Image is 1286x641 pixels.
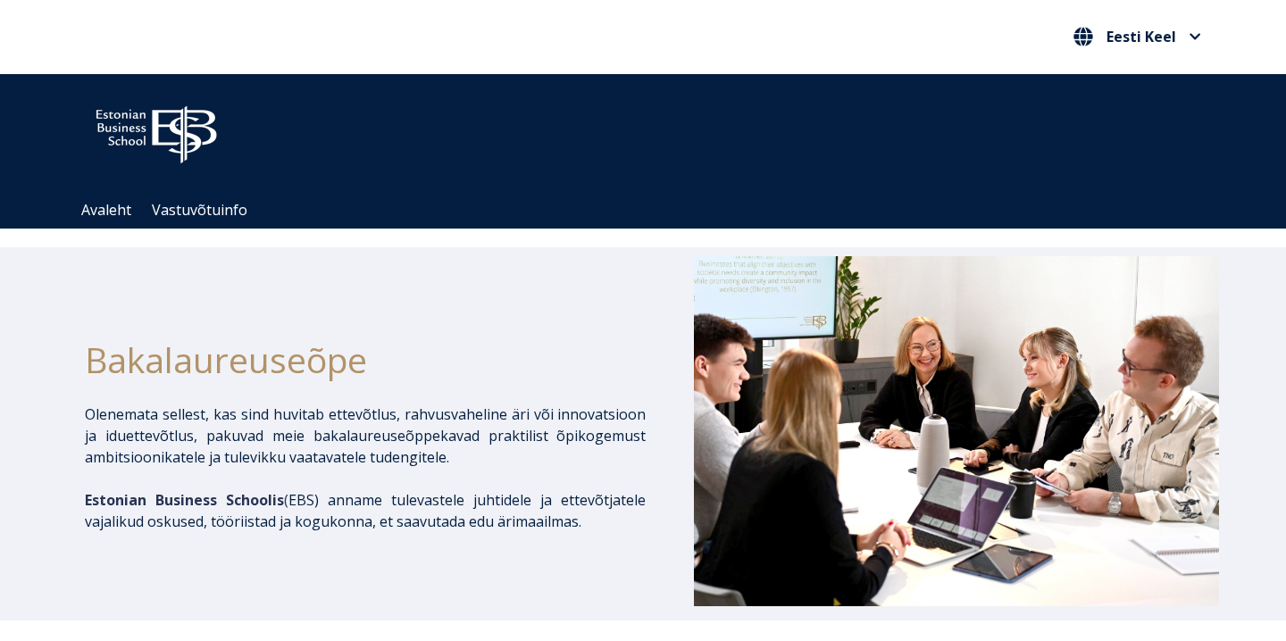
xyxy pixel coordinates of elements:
[85,490,288,510] span: (
[152,200,247,220] a: Vastuvõtuinfo
[71,192,1232,229] div: Navigation Menu
[85,333,646,386] h1: Bakalaureuseõpe
[1069,22,1206,51] button: Eesti Keel
[85,490,284,510] span: Estonian Business Schoolis
[80,92,232,169] img: ebs_logo2016_white
[1106,29,1176,44] span: Eesti Keel
[1069,22,1206,52] nav: Vali oma keel
[694,256,1219,606] img: Bakalaureusetudengid
[81,200,131,220] a: Avaleht
[85,404,646,468] p: Olenemata sellest, kas sind huvitab ettevõtlus, rahvusvaheline äri või innovatsioon ja iduettevõt...
[85,489,646,532] p: EBS) anname tulevastele juhtidele ja ettevõtjatele vajalikud oskused, tööriistad ja kogukonna, et...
